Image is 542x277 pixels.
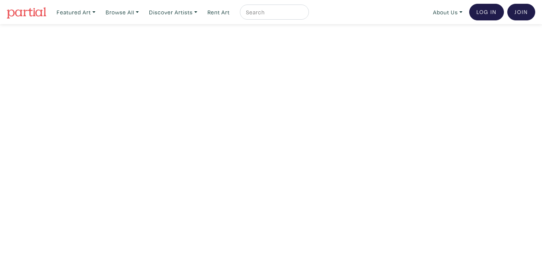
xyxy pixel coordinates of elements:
a: Rent Art [204,5,233,20]
a: Join [507,4,535,20]
a: Log In [469,4,504,20]
input: Search [245,8,302,17]
a: Featured Art [53,5,99,20]
a: Discover Artists [146,5,201,20]
a: Browse All [102,5,142,20]
a: About Us [430,5,466,20]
